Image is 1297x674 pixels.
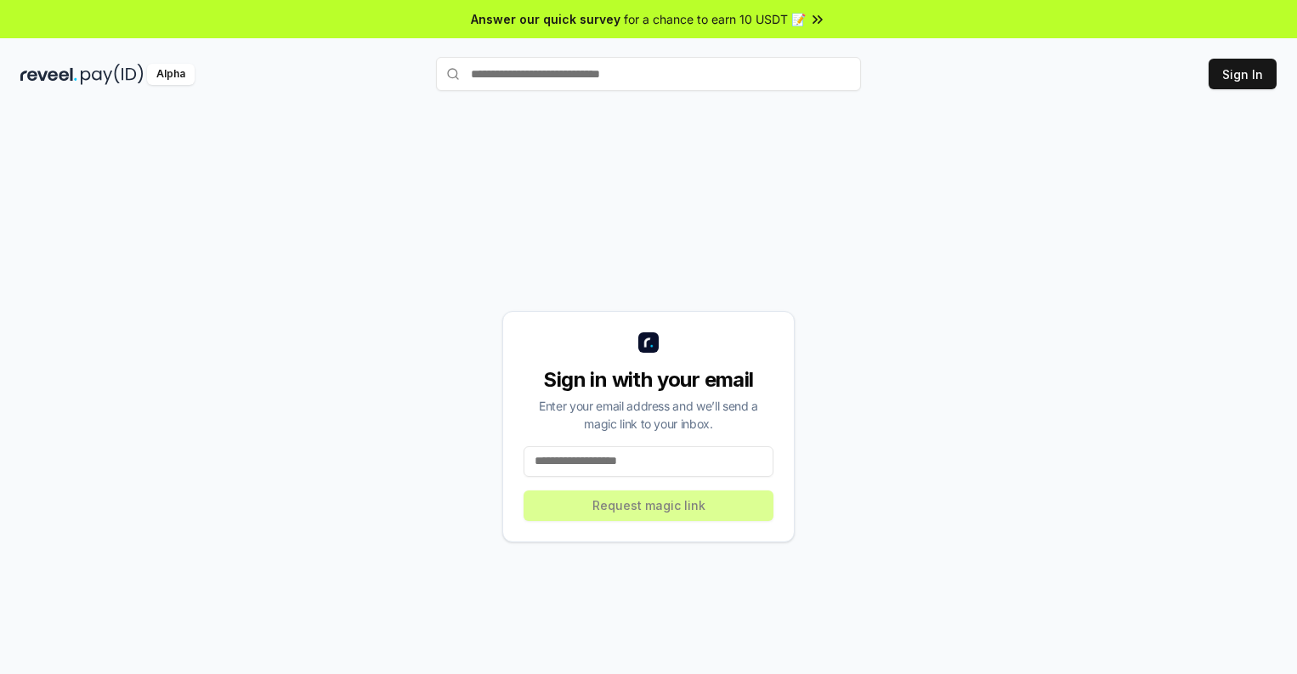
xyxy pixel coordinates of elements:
[624,10,806,28] span: for a chance to earn 10 USDT 📝
[524,397,773,433] div: Enter your email address and we’ll send a magic link to your inbox.
[147,64,195,85] div: Alpha
[1209,59,1277,89] button: Sign In
[81,64,144,85] img: pay_id
[638,332,659,353] img: logo_small
[20,64,77,85] img: reveel_dark
[524,366,773,394] div: Sign in with your email
[471,10,620,28] span: Answer our quick survey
